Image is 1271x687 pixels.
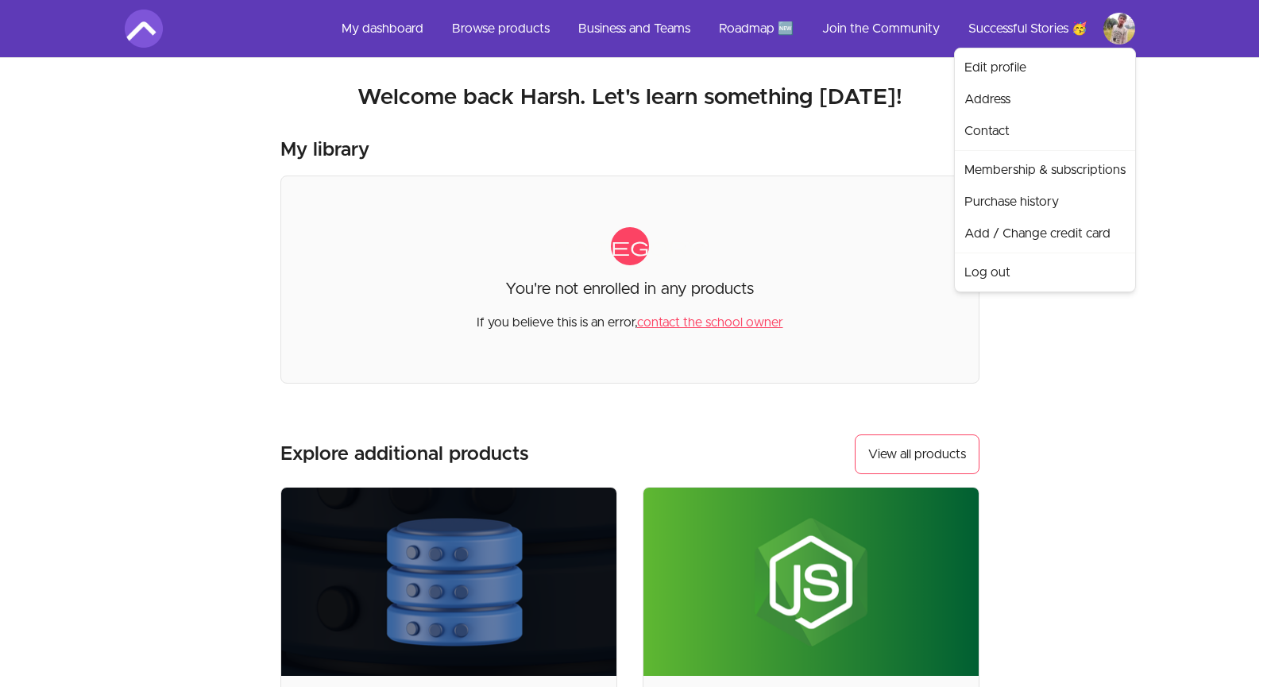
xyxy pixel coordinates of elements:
a: Add / Change credit card [958,218,1132,249]
a: Edit profile [958,52,1132,83]
a: Contact [958,115,1132,147]
a: Membership & subscriptions [958,154,1132,186]
a: Address [958,83,1132,115]
a: Purchase history [958,186,1132,218]
a: Log out [958,257,1132,288]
